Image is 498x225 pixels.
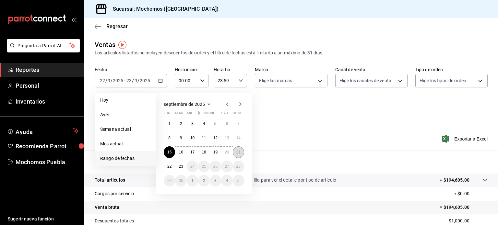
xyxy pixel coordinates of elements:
[259,77,292,84] span: Elige las marcas
[100,141,150,147] span: Mes actual
[226,121,228,126] abbr: 6 de septiembre de 2025
[214,178,217,183] abbr: 3 de octubre de 2025
[198,161,209,172] button: 25 de septiembre de 2025
[71,17,77,22] button: open_drawer_menu
[164,175,175,186] button: 29 de septiembre de 2025
[16,158,79,166] span: Mochomos Puebla
[118,41,126,49] img: Tooltip marker
[175,111,183,118] abbr: martes
[210,161,221,172] button: 26 de septiembre de 2025
[164,132,175,144] button: 8 de septiembre de 2025
[443,135,488,143] button: Exportar a Excel
[420,77,466,84] span: Elige los tipos de orden
[175,67,208,72] label: Hora inicio
[210,118,221,129] button: 5 de septiembre de 2025
[187,175,198,186] button: 1 de octubre de 2025
[221,146,232,158] button: 20 de septiembre de 2025
[221,175,232,186] button: 4 de octubre de 2025
[106,23,128,29] span: Regresar
[134,78,137,83] input: --
[108,5,219,13] h3: Sucursal: Mochomos ([GEOGRAPHIC_DATA])
[132,78,134,83] span: /
[5,47,80,54] a: Pregunta a Parrot AI
[95,23,128,29] button: Regresar
[179,164,183,169] abbr: 23 de septiembre de 2025
[164,146,175,158] button: 15 de septiembre de 2025
[190,150,195,154] abbr: 17 de septiembre de 2025
[105,78,107,83] span: /
[440,177,469,184] p: + $194,605.00
[339,77,391,84] span: Elige los canales de venta
[214,67,247,72] label: Hora fin
[202,164,206,169] abbr: 25 de septiembre de 2025
[210,175,221,186] button: 3 de octubre de 2025
[168,136,171,140] abbr: 8 de septiembre de 2025
[191,121,194,126] abbr: 3 de septiembre de 2025
[236,164,241,169] abbr: 28 de septiembre de 2025
[124,78,125,83] span: -
[95,204,119,211] p: Venta bruta
[16,142,79,151] span: Recomienda Parrot
[95,190,134,197] p: Cargos por servicio
[198,111,236,118] abbr: jueves
[198,146,209,158] button: 18 de septiembre de 2025
[187,161,198,172] button: 24 de septiembre de 2025
[203,121,205,126] abbr: 4 de septiembre de 2025
[16,65,79,74] span: Reportes
[233,146,244,158] button: 21 de septiembre de 2025
[198,175,209,186] button: 2 de octubre de 2025
[191,178,194,183] abbr: 1 de octubre de 2025
[179,150,183,154] abbr: 16 de septiembre de 2025
[202,150,206,154] abbr: 18 de septiembre de 2025
[167,178,172,183] abbr: 29 de septiembre de 2025
[210,146,221,158] button: 19 de septiembre de 2025
[210,132,221,144] button: 12 de septiembre de 2025
[95,40,115,50] div: Ventas
[187,111,193,118] abbr: miércoles
[229,177,336,184] p: Da clic en la fila para ver el detalle por tipo de artículo
[446,218,488,224] p: - $1,000.00
[164,161,175,172] button: 22 de septiembre de 2025
[213,164,218,169] abbr: 26 de septiembre de 2025
[95,158,488,166] p: Resumen
[190,164,195,169] abbr: 24 de septiembre de 2025
[237,121,240,126] abbr: 7 de septiembre de 2025
[221,118,232,129] button: 6 de septiembre de 2025
[187,146,198,158] button: 17 de septiembre de 2025
[164,100,213,108] button: septiembre de 2025
[214,121,217,126] abbr: 5 de septiembre de 2025
[202,136,206,140] abbr: 11 de septiembre de 2025
[167,150,172,154] abbr: 15 de septiembre de 2025
[16,97,79,106] span: Inventarios
[100,155,150,162] span: Rango de fechas
[107,78,111,83] input: --
[225,164,229,169] abbr: 27 de septiembre de 2025
[18,42,70,49] span: Pregunta a Parrot AI
[187,132,198,144] button: 10 de septiembre de 2025
[175,132,186,144] button: 9 de septiembre de 2025
[175,161,186,172] button: 23 de septiembre de 2025
[198,118,209,129] button: 4 de septiembre de 2025
[139,78,150,83] input: ----
[233,175,244,186] button: 5 de octubre de 2025
[440,204,488,211] p: = $194,605.00
[164,118,175,129] button: 1 de septiembre de 2025
[221,132,232,144] button: 13 de septiembre de 2025
[225,150,229,154] abbr: 20 de septiembre de 2025
[175,175,186,186] button: 30 de septiembre de 2025
[415,67,488,72] label: Tipo de orden
[164,111,171,118] abbr: lunes
[168,121,171,126] abbr: 1 de septiembre de 2025
[233,111,241,118] abbr: domingo
[126,78,132,83] input: --
[221,161,232,172] button: 27 de septiembre de 2025
[237,178,240,183] abbr: 5 de octubre de 2025
[7,39,80,52] button: Pregunta a Parrot AI
[100,126,150,133] span: Semana actual
[233,118,244,129] button: 7 de septiembre de 2025
[179,178,183,183] abbr: 30 de septiembre de 2025
[335,67,408,72] label: Canal de venta
[100,111,150,118] span: Ayer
